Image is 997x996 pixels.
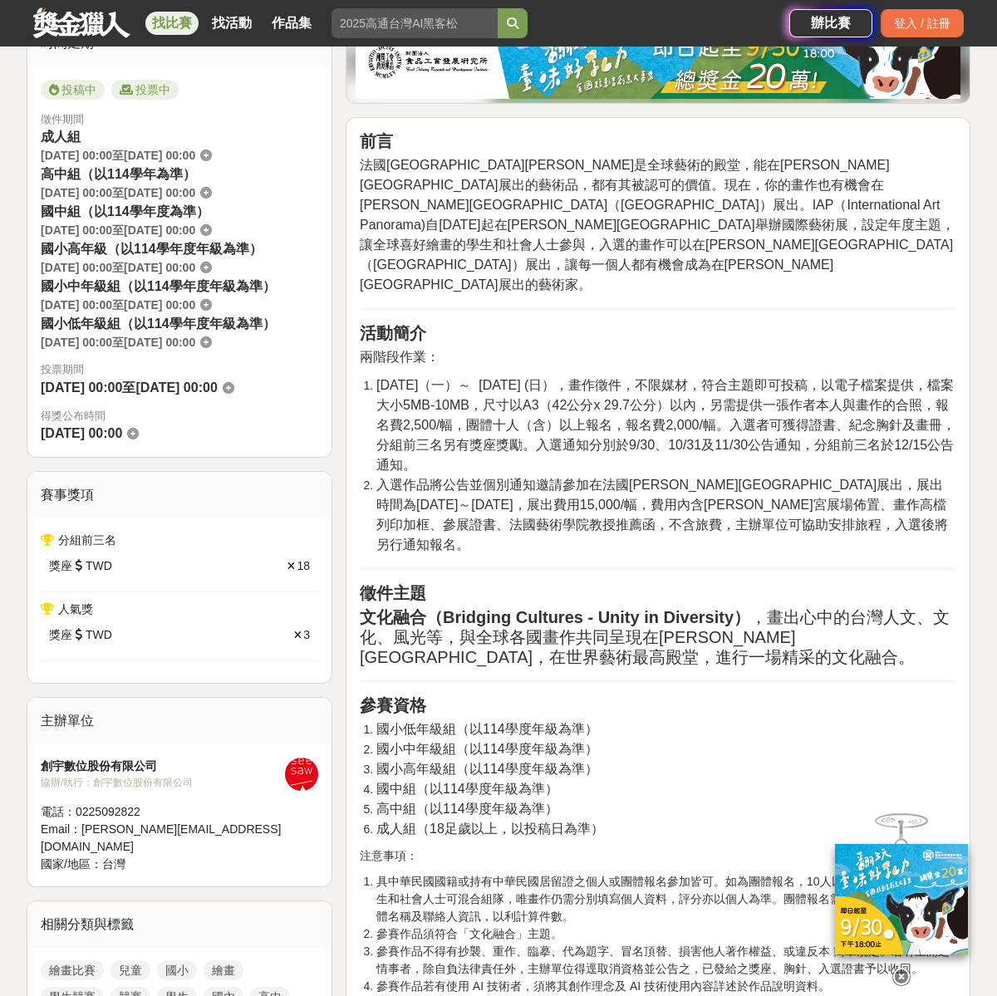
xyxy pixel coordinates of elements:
[41,821,285,856] div: Email： [PERSON_NAME][EMAIL_ADDRESS][DOMAIN_NAME]
[124,336,195,349] span: [DATE] 00:00
[360,350,440,364] span: 兩階段作業：
[360,132,393,150] strong: 前言
[111,80,179,100] span: 投票中
[881,9,964,37] div: 登入 / 註冊
[41,113,84,125] span: 徵件期間
[41,758,285,775] div: 創宇數位股份有限公司
[111,960,150,980] a: 兒童
[58,602,93,616] span: 人氣獎
[41,261,112,274] span: [DATE] 00:00
[49,557,72,575] span: 獎座
[124,261,195,274] span: [DATE] 00:00
[376,478,948,552] span: 入選作品將公告並個別通知邀請參加在法國[PERSON_NAME][GEOGRAPHIC_DATA]展出，展出時間為[DATE]～[DATE]，展出費用15,000/幅，費用內含[PERSON_N...
[360,607,956,667] h2: ，畫出心中的台灣人文、文化、風光等，與全球各國畫作共同呈現在[PERSON_NAME][GEOGRAPHIC_DATA]，在世界藝術最高殿堂，進行一場精采的文化融合。
[102,857,125,871] span: 台灣
[41,242,263,256] span: 國小高年級（以114學年度年級為準）
[41,408,318,424] span: 得獎公布時間
[41,775,285,790] div: 協辦/執行： 創宇數位股份有限公司
[835,844,968,954] img: ff197300-f8ee-455f-a0ae-06a3645bc375.jpg
[112,149,124,162] span: 至
[376,979,830,993] span: 參賽作品若有使用 AI 技術者，須將其創作理念及 AI 技術使用內容詳述於作品說明資料。
[360,584,426,602] strong: 徵件主題
[157,960,197,980] a: 國小
[376,802,558,816] span: 高中組（以114學度年級為準）
[376,944,950,975] span: 參賽作品不得有抄襲、重作、臨摹、代為題字、冒名頂替、損害他人著作權益、或違反本 簡章規定。若有上開之情事者，除自負法律責任外，主辦單位得逕取消資格並公告之，已發給之獎座、胸針、入選證書予以收回。
[41,167,196,181] span: 高中組（以114學年為準）
[204,960,243,980] a: 繪畫
[27,698,332,744] div: 主辦單位
[41,380,122,395] span: [DATE] 00:00
[41,298,112,312] span: [DATE] 00:00
[376,822,604,836] span: 成人組（18足歲以上，以投稿日為準）
[145,12,199,35] a: 找比賽
[122,380,135,395] span: 至
[27,901,332,948] div: 相關分類與標籤
[41,857,102,871] span: 國家/地區：
[41,803,285,821] div: 電話： 0225092822
[376,873,956,925] li: 具中華民國國籍或持有中華民國居留證之個人或團體報名參加皆可。如為團體報名，10人以上可享報名優惠，學生和社會人士可混合組隊，唯畫作仍需分別填寫個人資料，評分亦以個人為準。團體報名需於報名表單中填...
[297,559,310,572] span: 18
[360,158,955,292] span: 法國[GEOGRAPHIC_DATA][PERSON_NAME]是全球藝術的殿堂，能在[PERSON_NAME][GEOGRAPHIC_DATA]展出的藝術品，都有其被認可的價值。現在，你的畫作...
[376,925,956,943] li: 參賽作品須符合「文化融合」主題。
[41,279,276,293] span: 國小中年級組（以114學年度年級為準）
[86,557,112,575] span: TWD
[360,696,426,714] strong: 參賽資格
[41,80,105,100] span: 投稿中
[112,336,124,349] span: 至
[356,24,960,99] img: b0ef2173-5a9d-47ad-b0e3-de335e335c0a.jpg
[41,149,112,162] span: [DATE] 00:00
[124,186,195,199] span: [DATE] 00:00
[58,533,116,547] span: 分組前三名
[41,336,112,349] span: [DATE] 00:00
[112,223,124,237] span: 至
[112,261,124,274] span: 至
[135,380,217,395] span: [DATE] 00:00
[265,12,318,35] a: 作品集
[376,722,598,736] span: 國小低年級組（以114學度年級為準）
[49,626,72,644] span: 獎座
[41,223,112,237] span: [DATE] 00:00
[112,186,124,199] span: 至
[41,186,112,199] span: [DATE] 00:00
[41,316,276,331] span: 國小低年級組（以114學年度年級為準）
[205,12,258,35] a: 找活動
[41,426,122,440] span: [DATE] 00:00
[124,298,195,312] span: [DATE] 00:00
[789,9,872,37] a: 辦比賽
[360,324,426,342] strong: 活動簡介
[124,149,195,162] span: [DATE] 00:00
[27,472,332,518] div: 賽事獎項
[124,223,195,237] span: [DATE] 00:00
[376,762,598,776] span: 國小高年級組（以114學度年級為準）
[376,742,598,756] span: 國小中年級組（以114學度年級為準）
[41,960,104,980] a: 繪畫比賽
[112,298,124,312] span: 至
[41,361,318,378] span: 投票期間
[86,626,112,644] span: TWD
[41,204,209,218] span: 國中組（以114學年度為準）
[303,628,310,641] span: 3
[376,782,558,796] span: 國中組（以114學度年級為準）
[376,378,955,472] span: [DATE]（一）～ [DATE] (日），畫作徵件，不限媒材，符合主題即可投稿，以電子檔案提供，檔案大小5MB-10MB，尺寸以A3（42公分x 29.7公分）以內，另需提供一張作者本人與畫作...
[41,130,81,144] span: 成人組
[360,608,750,626] strong: 文化融合（Bridging Cultures - Unity in Diversity）
[360,847,956,865] p: 注意事項：
[332,8,498,38] input: 2025高通台灣AI黑客松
